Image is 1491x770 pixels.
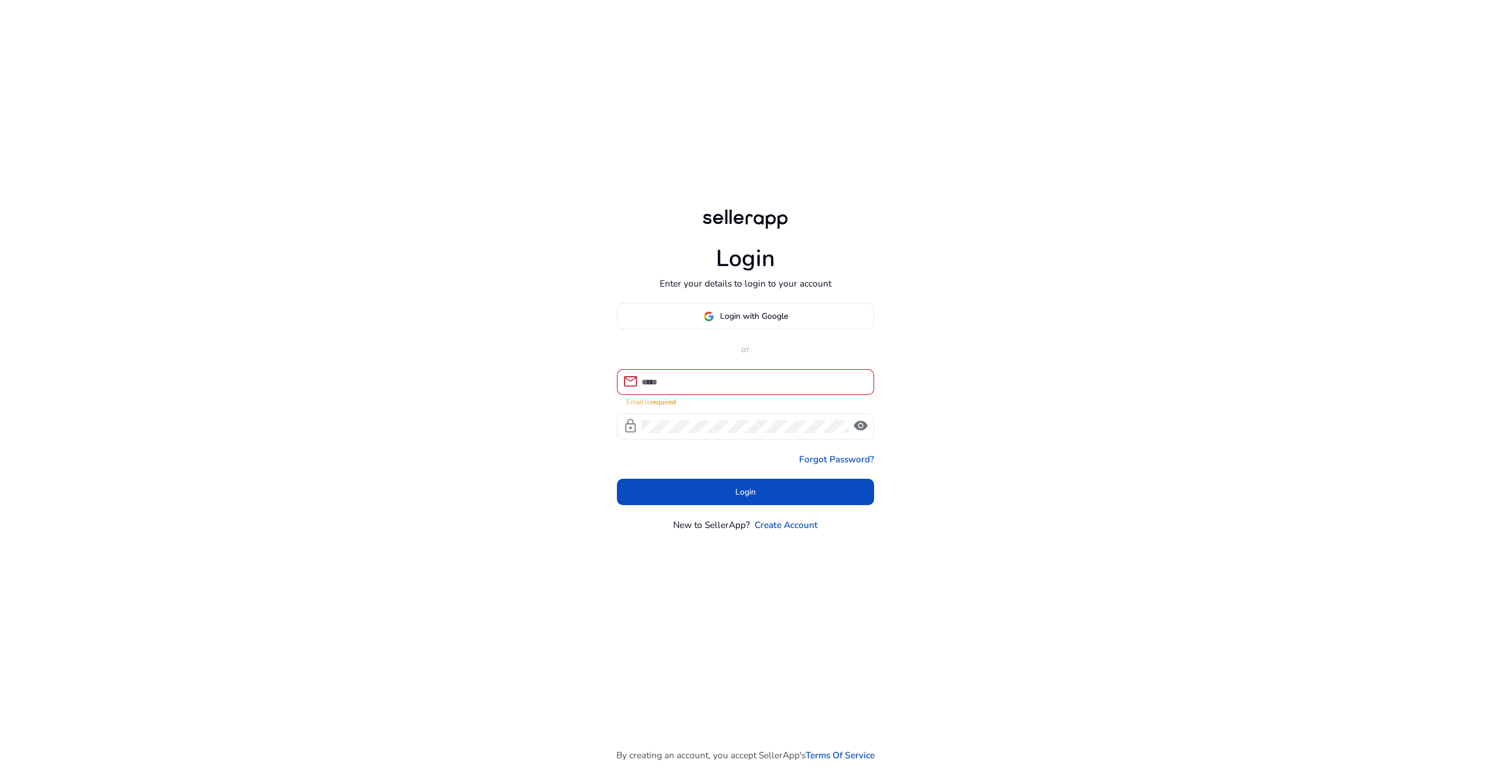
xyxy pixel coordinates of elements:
mat-error: Email is [626,395,865,407]
strong: required [650,397,676,407]
button: Login with Google [617,303,875,329]
h1: Login [716,245,775,273]
button: Login [617,479,875,505]
a: Forgot Password? [799,452,874,466]
a: Create Account [755,518,818,531]
span: visibility [853,418,868,434]
p: New to SellerApp? [673,518,750,531]
span: Login [735,486,756,498]
span: mail [623,374,638,389]
p: Enter your details to login to your account [660,277,831,290]
span: Login with Google [720,310,788,322]
span: lock [623,418,638,434]
img: google-logo.svg [704,311,714,322]
a: Terms Of Service [806,748,875,762]
p: or [617,342,875,356]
